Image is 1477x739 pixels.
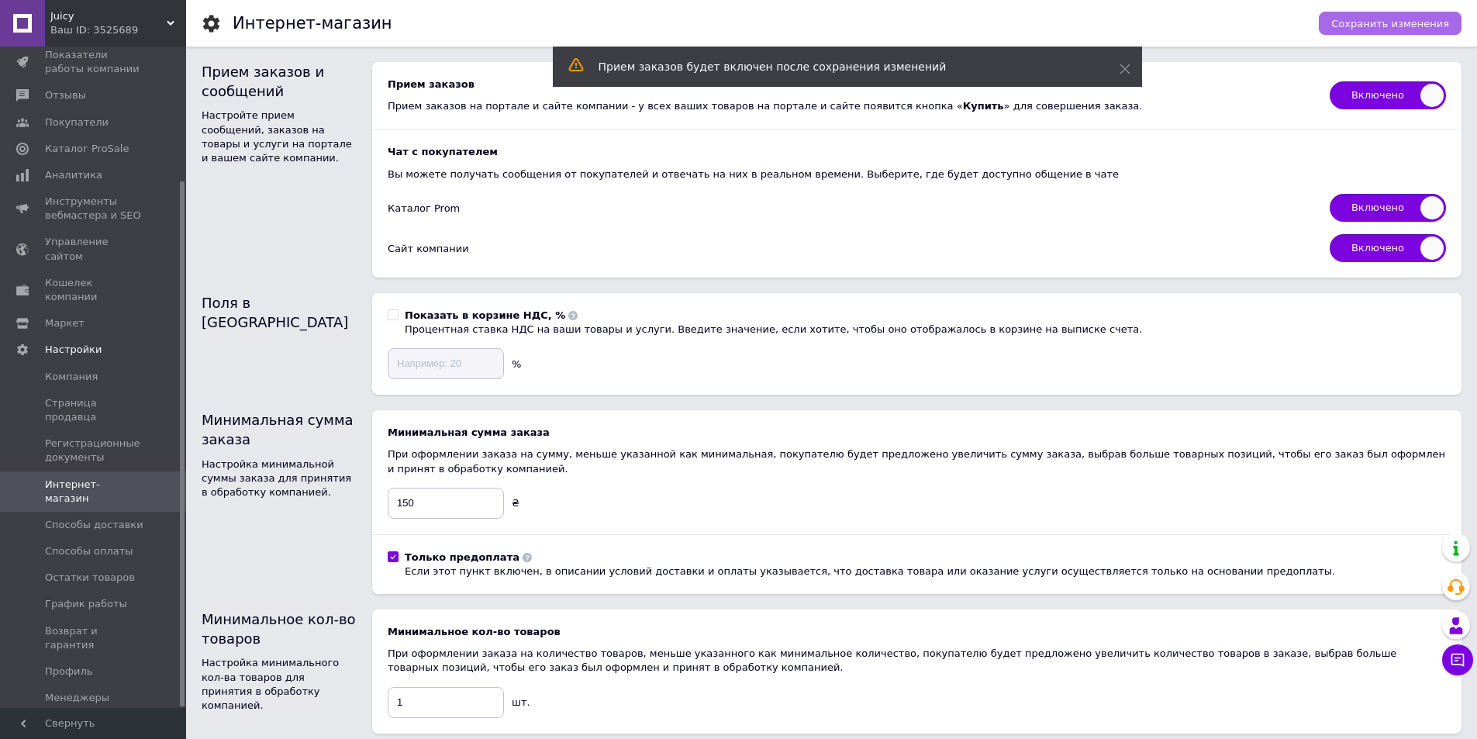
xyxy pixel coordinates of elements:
input: 0 [388,488,504,519]
div: Минимальное кол-во товаров [202,610,357,648]
span: Настройки [45,343,102,357]
span: Инструменты вебмастера и SEO [45,195,143,223]
span: Включено [1330,81,1446,109]
span: Показатели работы компании [45,48,143,76]
div: Прием заказов на портале и сайте компании - у всех ваших товаров на портале и сайте появится кноп... [388,99,1314,113]
span: Включено [1330,194,1446,222]
div: Каталог Prom [388,202,1314,216]
div: Ваш ID: 3525689 [50,23,186,37]
div: Настройка минимального кол-ва товаров для принятия в обработку компанией. [202,656,357,713]
button: Сохранить изменения [1319,12,1461,35]
span: Отзывы [45,88,86,102]
div: Поля в [GEOGRAPHIC_DATA] [202,293,357,332]
span: шт. [512,696,530,708]
div: Настройте прием сообщений, заказов на товары и услуги на портале и вашем сайте компании. [202,109,357,165]
b: Чат с покупателем [388,145,1446,159]
div: При оформлении заказа на количество товаров, меньше указанного как минимальное количество, покупа... [388,647,1446,675]
div: При оформлении заказа на сумму, меньше указанной как минимальная, покупателю будет предложено уве... [388,447,1446,475]
h1: Интернет-магазин [233,14,392,33]
div: ₴ [512,496,519,510]
span: Включено [1330,234,1446,262]
div: Процентная ставка НДС на ваши товары и услуги. Введите значение, если хотите, чтобы оно отображал... [405,323,1142,337]
span: Возврат и гарантия [45,624,143,652]
div: Если этот пункт включен, в описании условий доставки и оплаты указывается, что доставка товара ил... [405,565,1335,578]
span: Остатки товаров [45,571,135,585]
span: Аналитика [45,168,102,182]
span: Juicy [50,9,167,23]
span: Способы доставки [45,518,143,532]
div: Минимальное кол-во товаров [388,625,1446,639]
div: Прием заказов будет включен после сохранения изменений [599,59,1081,74]
input: Например: 20 [388,348,504,379]
div: % [512,357,521,371]
span: Регистрационные документы [45,437,143,464]
div: Минимальная сумма заказа [202,410,357,449]
div: Минимальная сумма заказа [388,426,1446,440]
div: Сайт компании [388,242,1314,256]
b: Показать в корзине НДС, % [405,309,565,321]
div: Настройка минимальной суммы заказа для принятия в обработку компанией. [202,458,357,500]
span: Сохранить изменения [1331,18,1449,29]
span: Управление сайтом [45,235,143,263]
span: Каталог ProSale [45,142,129,156]
span: Компания [45,370,98,384]
button: Чат с покупателем [1442,644,1473,675]
span: Способы оплаты [45,544,133,558]
input: 0 [388,687,504,718]
span: График работы [45,597,127,611]
b: Только предоплата [405,551,519,563]
span: Кошелек компании [45,276,143,304]
span: Страница продавца [45,396,143,424]
div: Вы можете получать сообщения от покупателей и отвечать на них в реальном времени. Выберите, где б... [388,167,1446,181]
div: Прием заказов [388,78,1314,92]
span: Менеджеры [45,691,109,705]
div: Прием заказов и сообщений [202,62,357,101]
span: Профиль [45,665,93,679]
span: Интернет-магазин [45,478,143,506]
span: Маркет [45,316,85,330]
span: Покупатели [45,116,109,129]
b: Купить [963,100,1004,112]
